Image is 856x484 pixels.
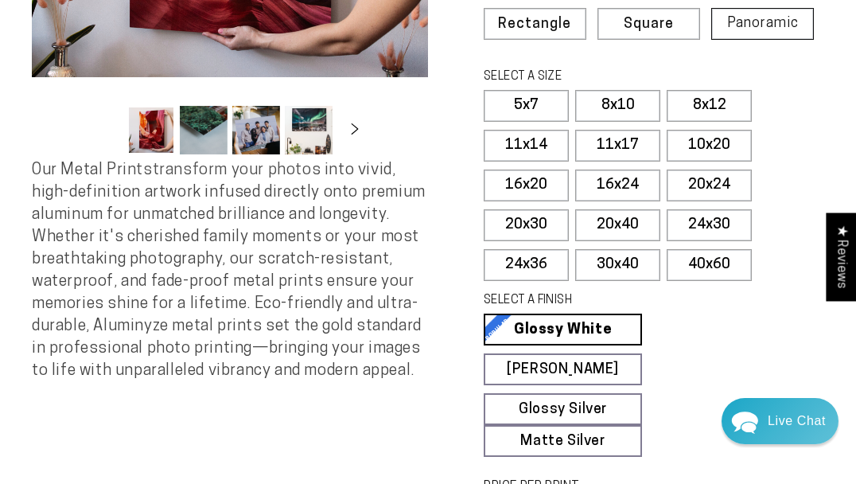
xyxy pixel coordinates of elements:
[498,18,571,32] span: Rectangle
[667,170,752,201] label: 20x24
[667,90,752,122] label: 8x12
[32,162,426,379] span: Our Metal Prints transform your photos into vivid, high-definition artwork infused directly onto ...
[484,249,569,281] label: 24x36
[667,209,752,241] label: 24x30
[826,213,856,301] div: Click to open Judge.me floating reviews tab
[484,314,642,345] a: Glossy White
[484,170,569,201] label: 16x20
[88,113,123,148] button: Slide left
[484,393,642,425] a: Glossy Silver
[667,130,752,162] label: 10x20
[127,106,175,154] button: Load image 1 in gallery view
[722,398,838,444] div: Chat widget toggle
[337,113,372,148] button: Slide right
[484,209,569,241] label: 20x30
[484,130,569,162] label: 11x14
[232,106,280,154] button: Load image 3 in gallery view
[575,249,660,281] label: 30x40
[484,68,682,86] legend: SELECT A SIZE
[484,425,642,457] a: Matte Silver
[575,90,660,122] label: 8x10
[575,130,660,162] label: 11x17
[180,106,228,154] button: Load image 2 in gallery view
[667,249,752,281] label: 40x60
[484,90,569,122] label: 5x7
[727,16,799,31] span: Panoramic
[575,170,660,201] label: 16x24
[624,18,674,32] span: Square
[768,398,826,444] div: Contact Us Directly
[285,106,333,154] button: Load image 4 in gallery view
[484,292,682,310] legend: SELECT A FINISH
[484,353,642,385] a: [PERSON_NAME]
[575,209,660,241] label: 20x40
